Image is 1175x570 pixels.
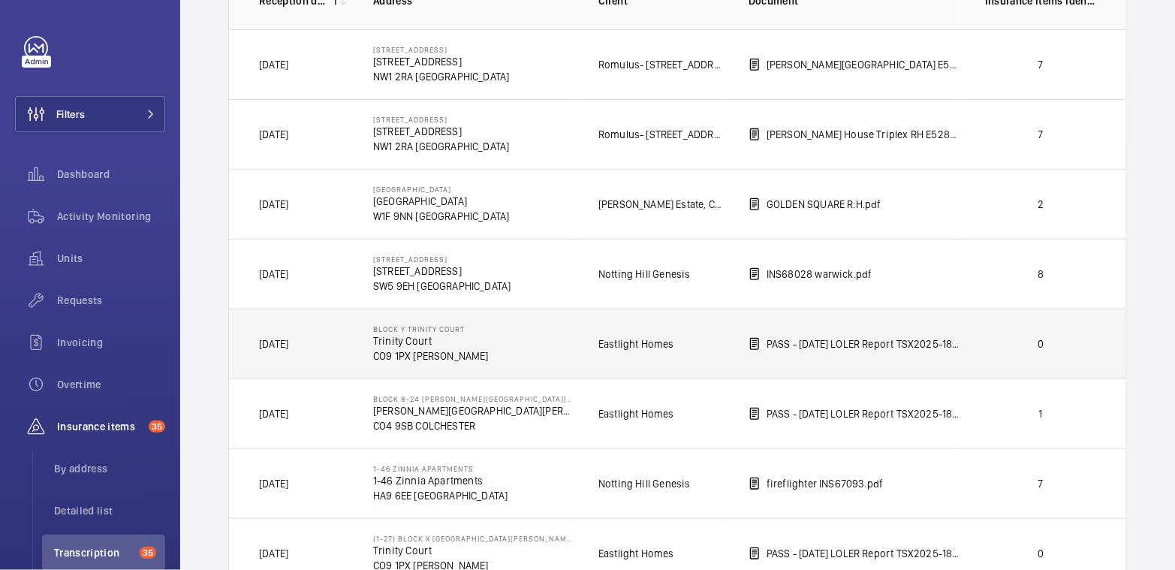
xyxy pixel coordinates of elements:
p: [PERSON_NAME][GEOGRAPHIC_DATA] E52829002183.pdf [767,57,961,72]
p: 1 [985,406,1096,421]
p: [DATE] [259,57,288,72]
span: Requests [57,293,165,308]
button: Filters [15,96,165,132]
p: [DATE] [259,406,288,421]
p: [PERSON_NAME][GEOGRAPHIC_DATA][PERSON_NAME] [373,403,574,418]
p: [DATE] [259,336,288,351]
p: 8 [985,267,1096,282]
p: Block 8-24 [PERSON_NAME][GEOGRAPHIC_DATA][PERSON_NAME] [373,394,574,403]
p: 0 [985,336,1096,351]
p: Romulus- [STREET_ADDRESS] [598,57,725,72]
p: [STREET_ADDRESS] [373,45,510,54]
span: Units [57,251,165,266]
p: 7 [985,57,1096,72]
p: [DATE] [259,197,288,212]
p: [PERSON_NAME] House Triplex RH E52829002184.pdf [767,127,961,142]
span: 35 [140,547,156,559]
p: [STREET_ADDRESS] [373,124,510,139]
p: PASS - [DATE] LOLER Report TSX2025-18385 1-27 [GEOGRAPHIC_DATA] 1PX L1.pdf [767,546,961,561]
span: Activity Monitoring [57,209,165,224]
p: [PERSON_NAME] Estate, C/O Helix Property Advisors Limited [598,197,725,212]
p: Eastlight Homes [598,546,674,561]
span: Transcription [54,545,134,560]
p: W1F 9NN [GEOGRAPHIC_DATA] [373,209,510,224]
p: 2 [985,197,1096,212]
p: [STREET_ADDRESS] [373,264,511,279]
p: [DATE] [259,267,288,282]
p: [DATE] [259,127,288,142]
p: CO4 9SB COLCHESTER [373,418,574,433]
p: [GEOGRAPHIC_DATA] [373,194,510,209]
p: NW1 2RA [GEOGRAPHIC_DATA] [373,139,510,154]
p: GOLDEN SQUARE R:H.pdf [767,197,881,212]
p: [DATE] [259,546,288,561]
p: 7 [985,476,1096,491]
span: Filters [56,107,85,122]
p: [STREET_ADDRESS] [373,115,510,124]
p: [STREET_ADDRESS] [373,54,510,69]
p: PASS - [DATE] LOLER Report TSX2025-18499 (8-24) [PERSON_NAME][GEOGRAPHIC_DATA][PERSON_NAME] [GEOG... [767,406,961,421]
p: 7 [985,127,1096,142]
p: Trinity Court [373,543,574,558]
p: [GEOGRAPHIC_DATA] [373,185,510,194]
span: Detailed list [54,503,165,518]
span: Insurance items [57,419,143,434]
p: fireflighter INS67093.pdf [767,476,884,491]
p: 1-46 Zinnia Apartments [373,473,508,488]
p: 1-46 Zinnia Apartments [373,464,508,473]
span: Dashboard [57,167,165,182]
span: Invoicing [57,335,165,350]
p: PASS - [DATE] LOLER Report TSX2025-18386 28-58 [GEOGRAPHIC_DATA] 1PX.pdf [767,336,961,351]
p: HA9 6EE [GEOGRAPHIC_DATA] [373,488,508,503]
p: Eastlight Homes [598,406,674,421]
p: Block Y Trinity Court [373,324,489,333]
p: 0 [985,546,1096,561]
p: Eastlight Homes [598,336,674,351]
p: Trinity Court [373,333,489,348]
p: Notting Hill Genesis [598,476,691,491]
span: By address [54,461,165,476]
p: (1-27) Block X [GEOGRAPHIC_DATA][PERSON_NAME] 1PX [373,534,574,543]
p: CO9 1PX [PERSON_NAME] [373,348,489,363]
p: Notting Hill Genesis [598,267,691,282]
p: SW5 9EH [GEOGRAPHIC_DATA] [373,279,511,294]
span: 35 [149,421,165,433]
p: NW1 2RA [GEOGRAPHIC_DATA] [373,69,510,84]
p: Romulus- [STREET_ADDRESS] [598,127,725,142]
span: Overtime [57,377,165,392]
p: [DATE] [259,476,288,491]
p: [STREET_ADDRESS] [373,255,511,264]
p: INS68028 warwick.pdf [767,267,872,282]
